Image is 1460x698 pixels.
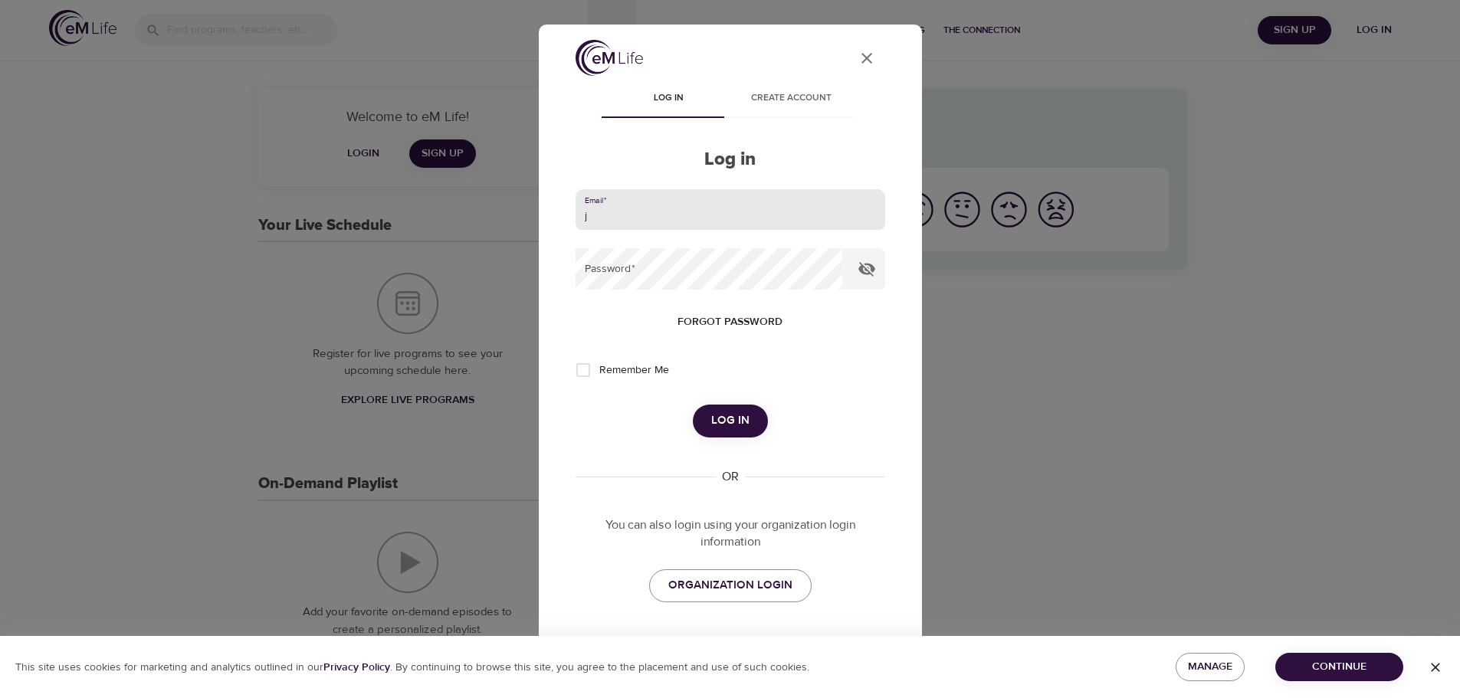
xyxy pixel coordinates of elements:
[576,81,885,118] div: disabled tabs example
[1288,657,1391,677] span: Continue
[576,149,885,171] h2: Log in
[576,40,643,76] img: logo
[716,468,745,486] div: OR
[740,90,844,107] span: Create account
[599,362,669,378] span: Remember Me
[848,40,885,77] button: close
[1188,657,1232,677] span: Manage
[678,313,782,332] span: Forgot password
[576,516,885,552] p: You can also login using your organization login information
[668,575,792,595] span: ORGANIZATION LOGIN
[711,411,750,431] span: Log in
[323,660,390,674] b: Privacy Policy
[649,569,812,601] a: ORGANIZATION LOGIN
[693,405,768,437] button: Log in
[617,90,721,107] span: Log in
[671,308,789,336] button: Forgot password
